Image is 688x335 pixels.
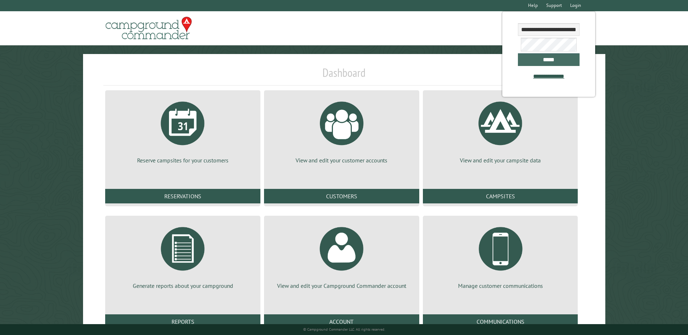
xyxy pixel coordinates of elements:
[114,222,252,290] a: Generate reports about your campground
[303,327,385,332] small: © Campground Commander LLC. All rights reserved.
[114,96,252,164] a: Reserve campsites for your customers
[264,189,419,203] a: Customers
[103,66,584,86] h1: Dashboard
[105,189,260,203] a: Reservations
[114,282,252,290] p: Generate reports about your campground
[114,156,252,164] p: Reserve campsites for your customers
[432,282,569,290] p: Manage customer communications
[273,282,411,290] p: View and edit your Campground Commander account
[432,222,569,290] a: Manage customer communications
[432,96,569,164] a: View and edit your campsite data
[105,314,260,329] a: Reports
[273,96,411,164] a: View and edit your customer accounts
[432,156,569,164] p: View and edit your campsite data
[273,156,411,164] p: View and edit your customer accounts
[273,222,411,290] a: View and edit your Campground Commander account
[103,14,194,42] img: Campground Commander
[264,314,419,329] a: Account
[423,314,578,329] a: Communications
[423,189,578,203] a: Campsites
